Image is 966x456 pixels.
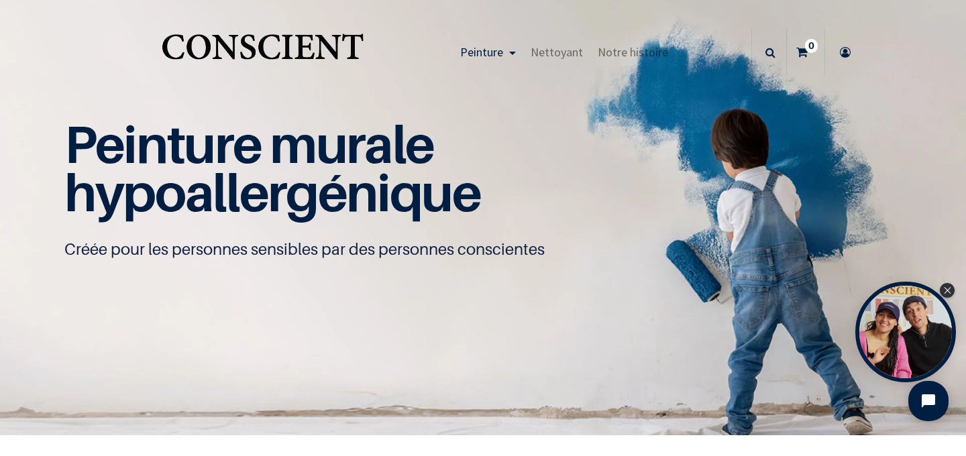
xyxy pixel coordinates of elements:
[897,369,960,433] iframe: Tidio Chat
[64,161,481,223] span: hypoallergénique
[453,29,523,76] a: Peinture
[805,39,818,52] sup: 0
[598,44,668,60] span: Notre histoire
[855,282,956,382] div: Open Tolstoy
[855,282,956,382] div: Tolstoy bubble widget
[855,282,956,382] div: Open Tolstoy widget
[531,44,583,60] span: Nettoyant
[64,239,902,260] p: Créée pour les personnes sensibles par des personnes conscientes
[159,26,366,79] img: Conscient
[159,26,366,79] a: Logo of Conscient
[460,44,503,60] span: Peinture
[787,29,824,76] a: 0
[64,113,434,175] span: Peinture murale
[940,283,955,298] div: Close Tolstoy widget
